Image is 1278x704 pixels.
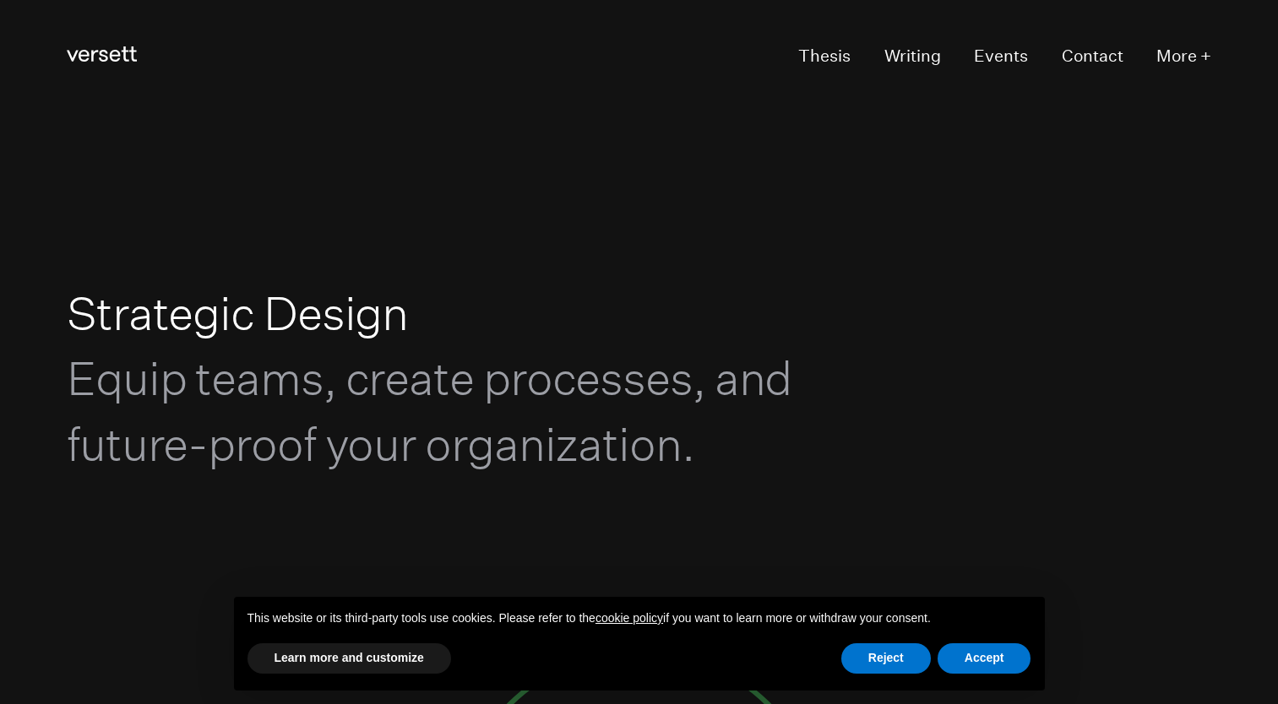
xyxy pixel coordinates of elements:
[595,611,663,625] a: cookie policy
[974,41,1028,73] a: Events
[884,41,941,73] a: Writing
[247,643,451,674] button: Learn more and customize
[841,643,931,674] button: Reject
[1156,41,1211,73] button: More +
[67,280,813,476] h1: Strategic Design
[1062,41,1123,73] a: Contact
[234,597,1045,641] div: This website or its third-party tools use cookies. Please refer to the if you want to learn more ...
[220,583,1058,704] div: Notice
[938,643,1031,674] button: Accept
[67,350,791,470] span: Equip teams, create processes, and future-proof your organization.
[798,41,851,73] a: Thesis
